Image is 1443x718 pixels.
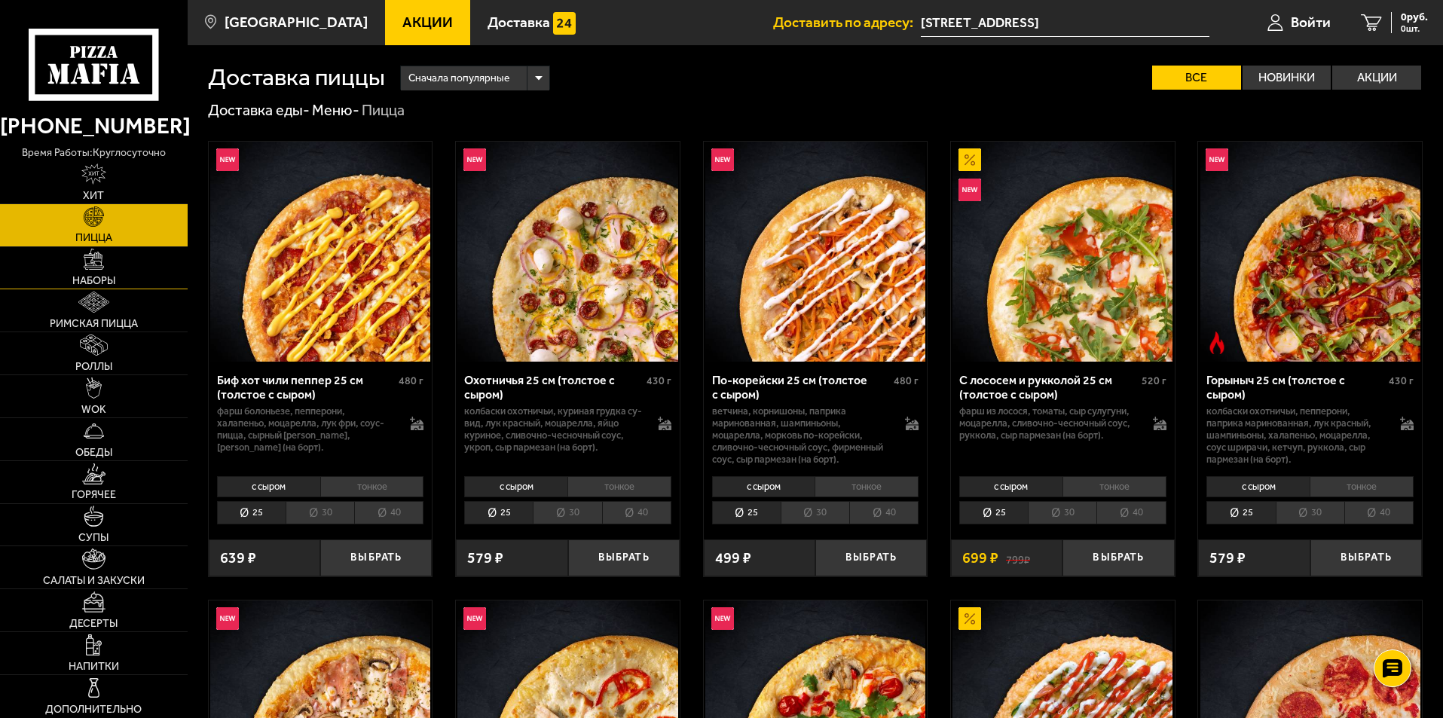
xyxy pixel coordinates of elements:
button: Выбрать [320,539,432,576]
img: Новинка [1206,148,1228,171]
img: С лососем и рукколой 25 см (толстое с сыром) [952,142,1172,362]
span: Обеды [75,448,112,458]
span: Санкт-Петербург, Богатырский проспект, 14к2 [921,9,1209,37]
p: фарш из лосося, томаты, сыр сулугуни, моцарелла, сливочно-чесночный соус, руккола, сыр пармезан (... [959,405,1138,441]
span: WOK [81,405,106,415]
span: 430 г [1389,374,1414,387]
span: 579 ₽ [467,551,503,566]
label: Акции [1332,66,1421,90]
span: 480 г [894,374,919,387]
img: По-корейски 25 см (толстое с сыром) [705,142,925,362]
li: 40 [1344,501,1414,524]
label: Все [1152,66,1241,90]
span: Доставка [488,15,550,29]
span: 499 ₽ [715,551,751,566]
button: Выбрать [1310,539,1422,576]
span: Акции [402,15,453,29]
li: с сыром [959,476,1062,497]
img: 15daf4d41897b9f0e9f617042186c801.svg [553,12,576,35]
span: Римская пицца [50,319,138,329]
span: 639 ₽ [220,551,256,566]
li: тонкое [1310,476,1414,497]
span: 699 ₽ [962,551,998,566]
span: 0 шт. [1401,24,1428,33]
div: Охотничья 25 см (толстое с сыром) [464,373,643,402]
span: Напитки [69,661,119,672]
img: Горыныч 25 см (толстое с сыром) [1200,142,1420,362]
li: 25 [1206,501,1275,524]
li: 25 [217,501,286,524]
li: 30 [1028,501,1096,524]
button: Выбрать [1062,539,1174,576]
span: Салаты и закуски [43,576,145,586]
span: Роллы [75,362,112,372]
li: тонкое [1062,476,1166,497]
img: Новинка [958,179,981,201]
li: 25 [464,501,533,524]
span: Горячее [72,490,116,500]
div: Биф хот чили пеппер 25 см (толстое с сыром) [217,373,396,402]
li: тонкое [567,476,671,497]
li: тонкое [815,476,919,497]
img: Новинка [711,148,734,171]
img: Острое блюдо [1206,332,1228,354]
h1: Доставка пиццы [208,66,385,90]
label: Новинки [1243,66,1331,90]
li: 40 [354,501,423,524]
span: Доставить по адресу: [773,15,921,29]
li: с сыром [712,476,815,497]
s: 799 ₽ [1006,551,1030,566]
p: ветчина, корнишоны, паприка маринованная, шампиньоны, моцарелла, морковь по-корейски, сливочно-че... [712,405,891,466]
div: По-корейски 25 см (толстое с сыром) [712,373,891,402]
li: 30 [533,501,601,524]
span: Пицца [75,233,112,243]
a: АкционныйНовинкаС лососем и рукколой 25 см (толстое с сыром) [951,142,1175,362]
li: 40 [849,501,919,524]
li: 30 [286,501,354,524]
span: Сначала популярные [408,64,509,93]
li: 40 [1096,501,1166,524]
div: Горыныч 25 см (толстое с сыром) [1206,373,1385,402]
p: фарш болоньезе, пепперони, халапеньо, моцарелла, лук фри, соус-пицца, сырный [PERSON_NAME], [PERS... [217,405,396,454]
a: НовинкаОстрое блюдоГорыныч 25 см (толстое с сыром) [1198,142,1422,362]
span: Наборы [72,276,115,286]
a: Меню- [312,101,359,119]
img: Биф хот чили пеппер 25 см (толстое с сыром) [210,142,430,362]
div: Пицца [362,101,405,121]
img: Новинка [463,607,486,630]
span: Войти [1291,15,1331,29]
span: [GEOGRAPHIC_DATA] [225,15,368,29]
span: 0 руб. [1401,12,1428,23]
li: с сыром [217,476,320,497]
img: Новинка [463,148,486,171]
li: 30 [781,501,849,524]
li: 30 [1276,501,1344,524]
span: Супы [78,533,109,543]
li: 25 [712,501,781,524]
input: Ваш адрес доставки [921,9,1209,37]
span: 579 ₽ [1209,551,1246,566]
span: 430 г [647,374,671,387]
div: С лососем и рукколой 25 см (толстое с сыром) [959,373,1138,402]
li: 40 [602,501,671,524]
span: 480 г [399,374,423,387]
img: Охотничья 25 см (толстое с сыром) [457,142,677,362]
img: Акционный [958,148,981,171]
li: с сыром [1206,476,1310,497]
a: НовинкаПо-корейски 25 см (толстое с сыром) [704,142,928,362]
img: Новинка [216,607,239,630]
button: Выбрать [815,539,927,576]
span: Десерты [69,619,118,629]
span: 520 г [1142,374,1166,387]
p: колбаски охотничьи, куриная грудка су-вид, лук красный, моцарелла, яйцо куриное, сливочно-чесночн... [464,405,643,454]
button: Выбрать [568,539,680,576]
img: Новинка [216,148,239,171]
span: Дополнительно [45,704,142,715]
a: НовинкаОхотничья 25 см (толстое с сыром) [456,142,680,362]
a: Доставка еды- [208,101,310,119]
li: 25 [959,501,1028,524]
img: Акционный [958,607,981,630]
li: с сыром [464,476,567,497]
li: тонкое [320,476,424,497]
p: колбаски Охотничьи, пепперони, паприка маринованная, лук красный, шампиньоны, халапеньо, моцарелл... [1206,405,1385,466]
